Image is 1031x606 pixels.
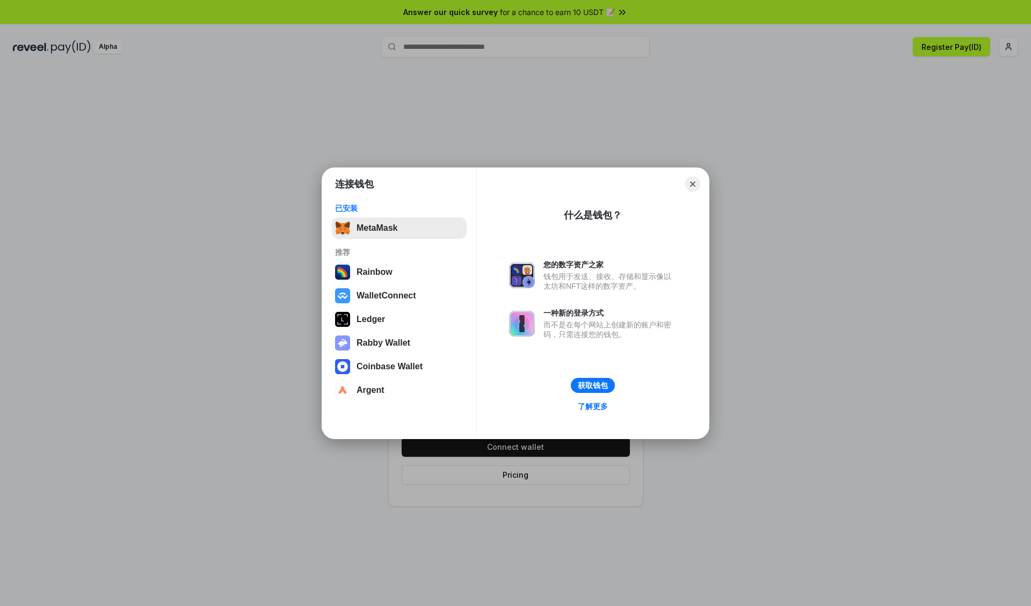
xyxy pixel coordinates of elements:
[335,265,350,280] img: svg+xml,%3Csvg%20width%3D%22120%22%20height%3D%22120%22%20viewBox%3D%220%200%20120%20120%22%20fil...
[357,223,397,233] div: MetaMask
[335,288,350,303] img: svg+xml,%3Csvg%20width%3D%2228%22%20height%3D%2228%22%20viewBox%3D%220%200%2028%2028%22%20fill%3D...
[357,267,393,277] div: Rainbow
[357,291,416,301] div: WalletConnect
[543,308,677,318] div: 一种新的登录方式
[543,260,677,269] div: 您的数字资产之家
[578,401,608,411] div: 了解更多
[335,247,463,257] div: 推荐
[357,362,423,371] div: Coinbase Wallet
[335,335,350,351] img: svg+xml,%3Csvg%20xmlns%3D%22http%3A%2F%2Fwww.w3.org%2F2000%2Fsvg%22%20fill%3D%22none%22%20viewBox...
[357,315,385,324] div: Ledger
[332,309,467,330] button: Ledger
[335,312,350,327] img: svg+xml,%3Csvg%20xmlns%3D%22http%3A%2F%2Fwww.w3.org%2F2000%2Fsvg%22%20width%3D%2228%22%20height%3...
[332,217,467,239] button: MetaMask
[332,379,467,401] button: Argent
[332,261,467,283] button: Rainbow
[335,359,350,374] img: svg+xml,%3Csvg%20width%3D%2228%22%20height%3D%2228%22%20viewBox%3D%220%200%2028%2028%22%20fill%3D...
[335,178,374,191] h1: 连接钱包
[335,203,463,213] div: 已安装
[685,177,700,192] button: Close
[543,320,677,339] div: 而不是在每个网站上创建新的账户和密码，只需连接您的钱包。
[335,383,350,398] img: svg+xml,%3Csvg%20width%3D%2228%22%20height%3D%2228%22%20viewBox%3D%220%200%2028%2028%22%20fill%3D...
[509,311,535,337] img: svg+xml,%3Csvg%20xmlns%3D%22http%3A%2F%2Fwww.w3.org%2F2000%2Fsvg%22%20fill%3D%22none%22%20viewBox...
[571,399,614,413] a: 了解更多
[332,285,467,306] button: WalletConnect
[357,338,410,348] div: Rabby Wallet
[332,356,467,377] button: Coinbase Wallet
[509,262,535,288] img: svg+xml,%3Csvg%20xmlns%3D%22http%3A%2F%2Fwww.w3.org%2F2000%2Fsvg%22%20fill%3D%22none%22%20viewBox...
[564,209,622,222] div: 什么是钱包？
[543,272,677,291] div: 钱包用于发送、接收、存储和显示像以太坊和NFT这样的数字资产。
[571,378,615,393] button: 获取钱包
[578,381,608,390] div: 获取钱包
[332,332,467,354] button: Rabby Wallet
[357,385,384,395] div: Argent
[335,221,350,236] img: svg+xml,%3Csvg%20fill%3D%22none%22%20height%3D%2233%22%20viewBox%3D%220%200%2035%2033%22%20width%...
